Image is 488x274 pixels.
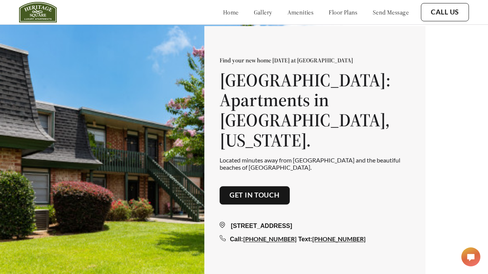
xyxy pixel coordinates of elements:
[220,221,410,231] div: [STREET_ADDRESS]
[220,156,410,171] p: Located minutes away from [GEOGRAPHIC_DATA] and the beautiful beaches of [GEOGRAPHIC_DATA].
[220,56,410,64] p: Find your new home [DATE] at [GEOGRAPHIC_DATA]
[431,8,459,16] a: Call Us
[243,235,297,242] a: [PHONE_NUMBER]
[373,8,409,16] a: send message
[287,8,314,16] a: amenities
[312,235,366,242] a: [PHONE_NUMBER]
[220,70,410,150] h1: [GEOGRAPHIC_DATA]: Apartments in [GEOGRAPHIC_DATA], [US_STATE].
[230,236,243,242] span: Call:
[19,2,57,22] img: heritage_square_logo.jpg
[220,186,290,205] button: Get in touch
[223,8,239,16] a: home
[230,191,280,200] a: Get in touch
[329,8,358,16] a: floor plans
[298,236,312,242] span: Text:
[421,3,469,21] button: Call Us
[254,8,272,16] a: gallery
